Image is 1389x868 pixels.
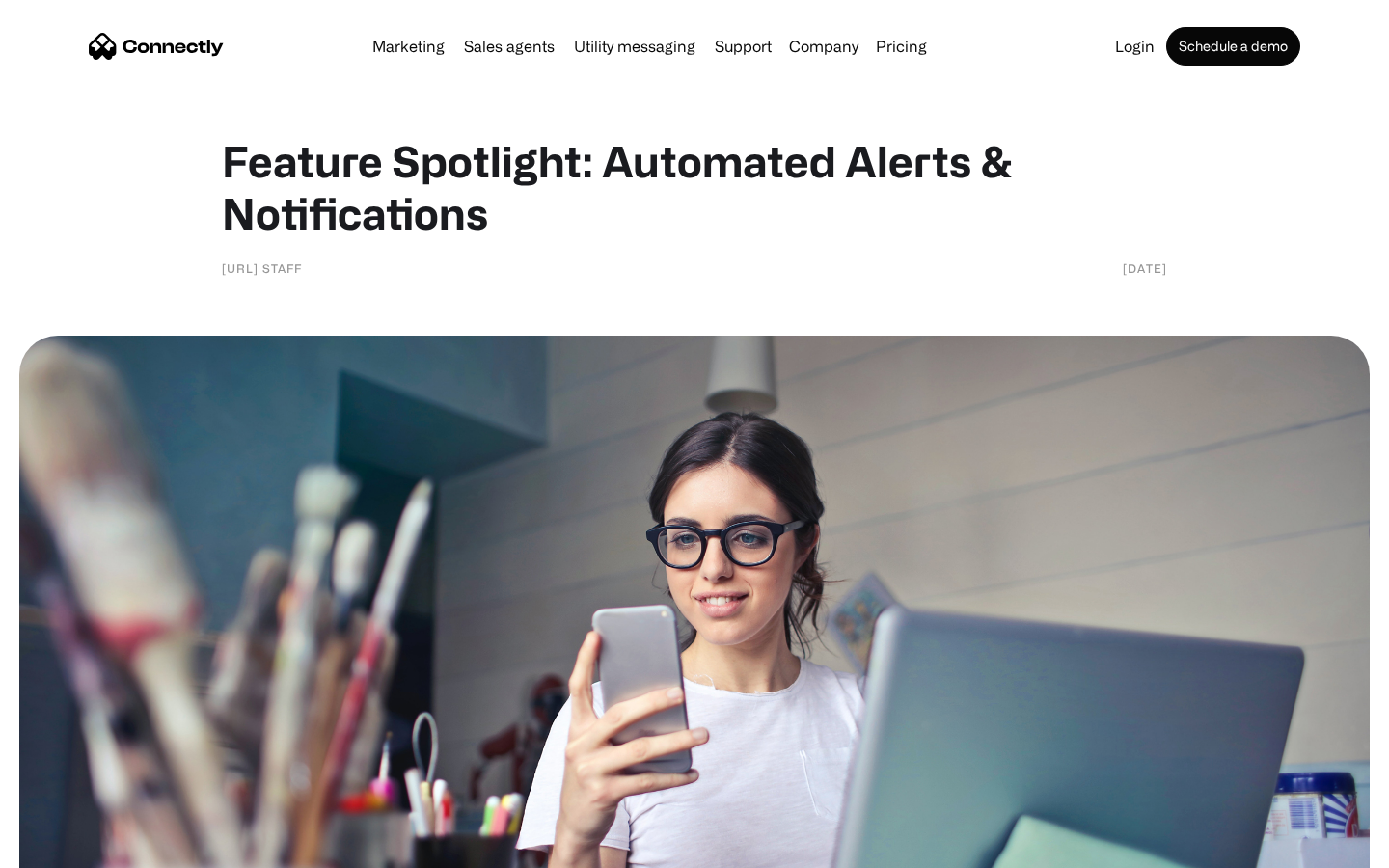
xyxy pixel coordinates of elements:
aside: Language selected: English [19,834,116,861]
a: Login [1107,39,1162,54]
a: Sales agents [456,39,562,54]
ul: Language list [39,834,116,861]
a: Pricing [868,39,935,54]
div: Company [789,33,858,60]
a: Support [707,39,779,54]
h1: Feature Spotlight: Automated Alerts & Notifications [222,135,1167,239]
a: Utility messaging [566,39,703,54]
div: [URL] staff [222,258,302,278]
a: Schedule a demo [1166,27,1300,66]
div: [DATE] [1123,258,1167,278]
a: Marketing [365,39,452,54]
